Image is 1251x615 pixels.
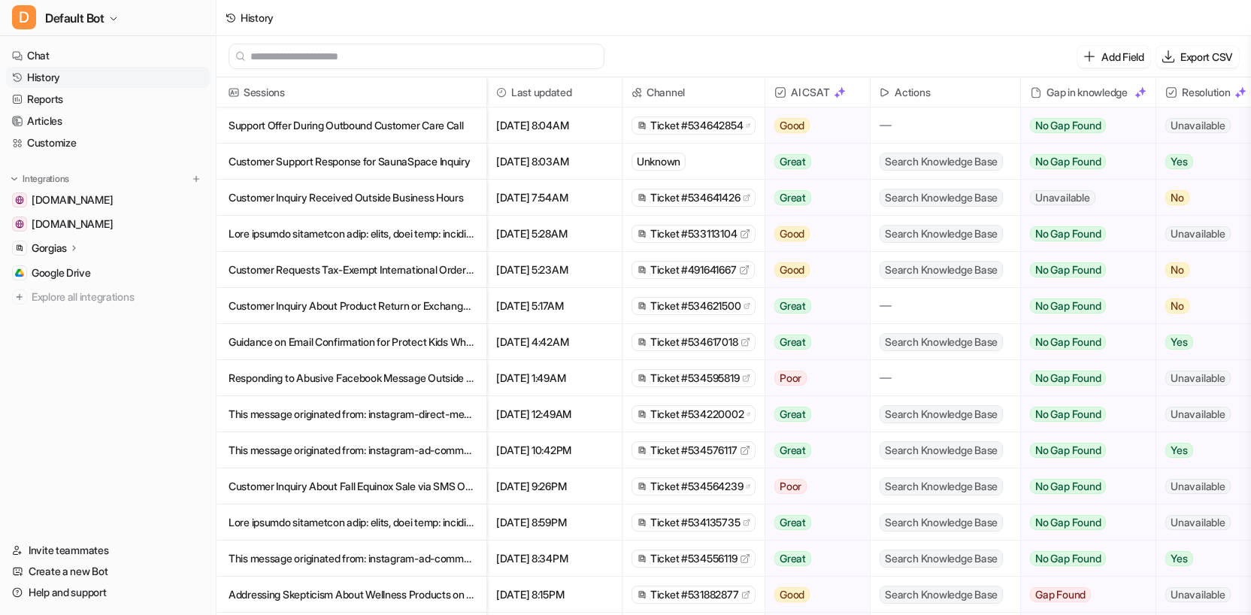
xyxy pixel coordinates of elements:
[1030,154,1106,169] span: No Gap Found
[1165,154,1192,169] span: Yes
[6,561,210,582] a: Create a new Bot
[880,153,1003,171] span: Search Knowledge Base
[32,241,67,256] p: Gorgias
[241,10,274,26] div: History
[637,479,750,494] a: Ticket #534564239
[45,8,105,29] span: Default Bot
[650,479,743,494] span: Ticket #534564239
[650,551,737,566] span: Ticket #534556119
[765,324,861,360] button: Great
[880,441,1003,459] span: Search Knowledge Base
[637,551,750,566] a: Ticket #534556119
[1030,190,1095,205] span: Unavailable
[493,504,616,541] span: [DATE] 8:59PM
[493,252,616,288] span: [DATE] 5:23AM
[229,468,474,504] p: Customer Inquiry About Fall Equinox Sale via SMS Outside Business Hours
[493,77,616,108] span: Last updated
[1030,443,1106,458] span: No Gap Found
[880,261,1003,279] span: Search Knowledge Base
[1030,118,1106,133] span: No Gap Found
[9,174,20,184] img: expand menu
[1180,49,1233,65] p: Export CSV
[229,144,474,180] p: Customer Support Response for SaunaSpace Inquiry
[774,226,810,241] span: Good
[493,324,616,360] span: [DATE] 4:42AM
[1165,118,1230,133] span: Unavailable
[1165,407,1230,422] span: Unavailable
[637,445,647,456] img: gorgias
[637,373,647,383] img: gorgias
[774,190,811,205] span: Great
[493,360,616,396] span: [DATE] 1:49AM
[637,262,750,277] a: Ticket #491641667
[774,335,811,350] span: Great
[32,265,91,280] span: Google Drive
[650,371,739,386] span: Ticket #534595819
[15,268,24,277] img: Google Drive
[637,443,750,458] a: Ticket #534576117
[1030,298,1106,314] span: No Gap Found
[637,553,647,564] img: gorgias
[765,432,861,468] button: Great
[1165,479,1230,494] span: Unavailable
[765,288,861,324] button: Great
[1021,288,1144,324] button: No Gap Found
[6,214,210,235] a: sauna.space[DOMAIN_NAME]
[1030,587,1091,602] span: Gap Found
[774,371,807,386] span: Poor
[765,252,861,288] button: Good
[650,587,738,602] span: Ticket #531882877
[774,262,810,277] span: Good
[493,396,616,432] span: [DATE] 12:49AM
[6,582,210,603] a: Help and support
[1165,298,1189,314] span: No
[1165,335,1192,350] span: Yes
[650,298,741,314] span: Ticket #534621500
[774,443,811,458] span: Great
[632,153,686,171] div: Unknown
[1165,226,1230,241] span: Unavailable
[229,432,474,468] p: This message originated from: instagram-ad-comment, with tags: outside-business-hours, IG AD COMM...
[493,541,616,577] span: [DATE] 8:34PM
[6,286,210,307] a: Explore all integrations
[880,405,1003,423] span: Search Knowledge Base
[1030,551,1106,566] span: No Gap Found
[650,443,737,458] span: Ticket #534576117
[1021,216,1144,252] button: No Gap Found
[191,174,201,184] img: menu_add.svg
[229,324,474,360] p: Guidance on Email Confirmation for Protect Kids Whistleblower Form
[650,118,743,133] span: Ticket #534642854
[1030,479,1106,494] span: No Gap Found
[493,577,616,613] span: [DATE] 8:15PM
[637,407,750,422] a: Ticket #534220002
[637,226,750,241] a: Ticket #533113104
[774,479,807,494] span: Poor
[1021,360,1144,396] button: No Gap Found
[765,216,861,252] button: Good
[637,589,647,600] img: gorgias
[1165,443,1192,458] span: Yes
[637,265,647,275] img: gorgias
[880,477,1003,495] span: Search Knowledge Base
[650,262,736,277] span: Ticket #491641667
[1165,515,1230,530] span: Unavailable
[229,396,474,432] p: This message originated from: instagram-direct-message, with tags: outside-business-hours, auto-c...
[229,216,474,252] p: Lore ipsumdo sitametcon adip: elits, doei temp: incidid-utlabore-etdol, ma_aliqua, Enimadmin V-qu...
[765,468,861,504] button: Poor
[880,225,1003,243] span: Search Knowledge Base
[12,289,27,304] img: explore all integrations
[880,550,1003,568] span: Search Knowledge Base
[765,396,861,432] button: Great
[1165,262,1189,277] span: No
[493,216,616,252] span: [DATE] 5:28AM
[6,189,210,211] a: help.sauna.space[DOMAIN_NAME]
[493,144,616,180] span: [DATE] 8:03AM
[1021,108,1144,144] button: No Gap Found
[765,180,861,216] button: Great
[1021,252,1144,288] button: No Gap Found
[1077,46,1150,68] button: Add Field
[880,586,1003,604] span: Search Knowledge Base
[32,192,113,208] span: [DOMAIN_NAME]
[1021,577,1144,613] button: Gap Found
[637,481,647,492] img: gorgias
